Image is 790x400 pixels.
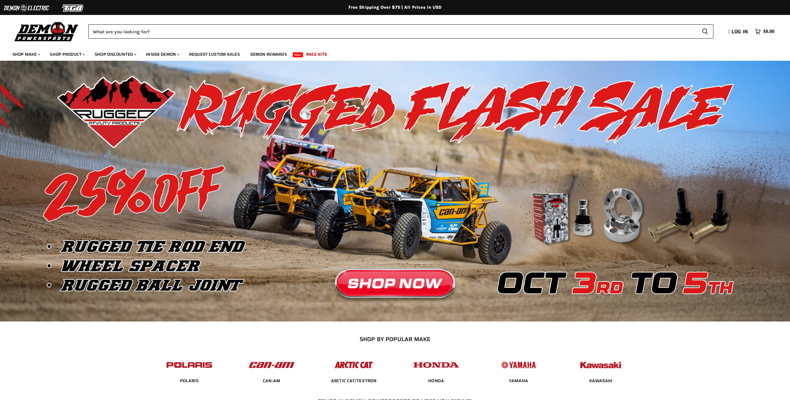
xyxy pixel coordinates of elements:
span: ARCTIC CAT/TEXTRON [331,378,377,384]
a: Race Kits [301,48,332,61]
img: POPULAR_MAKE_logo_3_027535af-6171-4c5e-a9bc-f0eccd05c5d6.jpg [329,355,378,374]
img: Demon Electric Logo 2 [3,2,50,14]
a: Request Custom Axles [184,48,244,61]
img: TGB Logo 2 [50,2,97,14]
a: ARCTIC CAT/TEXTRON [331,378,377,383]
h2: SHOP BY POPULAR MAKE [154,336,636,342]
img: Demon Powersports [12,20,81,42]
button: Search [697,24,713,39]
span: $0.00 [763,29,774,35]
a: KAWASAKI [589,378,612,383]
input: Search [88,24,697,39]
img: POPULAR_MAKE_logo_1_adc20308-ab24-48c4-9fac-e3c1a623d575.jpg [247,355,296,374]
form: Product [88,24,713,39]
img: POPULAR_MAKE_logo_2_dba48cf1-af45-46d4-8f73-953a0f002620.jpg [165,355,214,374]
a: Inside Demon [141,48,183,61]
a: Shop Make [8,48,44,61]
span: POLARIS [180,378,199,384]
span: KAWASAKI [589,378,612,384]
a: Log in [726,29,752,35]
img: POPULAR_MAKE_logo_6_76e8c46f-2d1e-4ecc-b320-194822857d41.jpg [576,355,625,374]
a: Shop Product [45,48,89,61]
a: Demon Rewards [246,48,291,61]
a: CAN-AM [263,378,281,383]
a: HONDA [428,378,444,383]
span: HONDA [428,378,444,384]
span: New! [293,52,303,57]
div: Free Shipping Over $75 | All Prices In USD [146,5,644,10]
img: POPULAR_MAKE_logo_5_20258e7f-293c-4aac-afa8-159eaa299126.jpg [494,355,543,374]
a: POLARIS [180,378,199,383]
ul: Main menu [8,45,773,61]
span: Log in [731,28,748,36]
span: CAN-AM [263,378,281,384]
span: YAMAHA [509,378,528,384]
a: Shop Discounted [90,48,140,61]
a: $0.00 [752,27,778,36]
img: POPULAR_MAKE_logo_4_4923a504-4bac-4306-a1be-165a52280178.jpg [412,355,461,374]
a: YAMAHA [509,378,528,383]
